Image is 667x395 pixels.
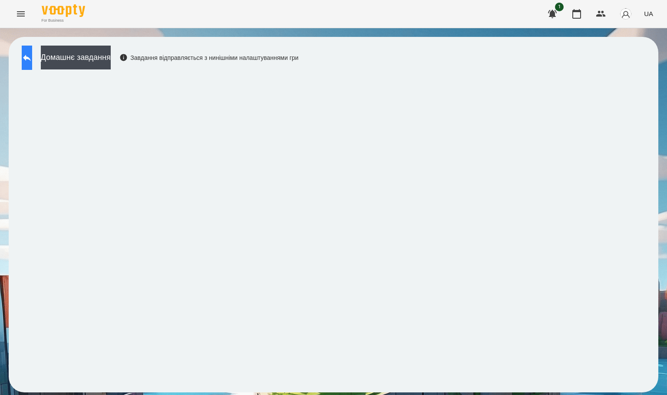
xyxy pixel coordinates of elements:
button: UA [641,6,657,22]
span: UA [644,9,653,18]
button: Домашнє завдання [41,46,111,69]
div: Завдання відправляється з нинішніми налаштуваннями гри [119,53,299,62]
img: avatar_s.png [620,8,632,20]
span: For Business [42,18,85,23]
span: 1 [555,3,564,11]
img: Voopty Logo [42,4,85,17]
button: Menu [10,3,31,24]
